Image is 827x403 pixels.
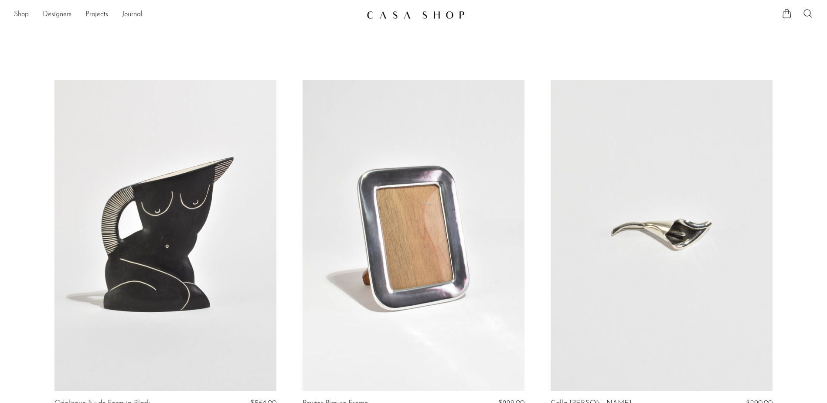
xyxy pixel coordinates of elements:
a: Projects [85,9,108,20]
a: Shop [14,9,29,20]
a: Journal [122,9,143,20]
a: Designers [43,9,71,20]
ul: NEW HEADER MENU [14,7,360,22]
nav: Desktop navigation [14,7,360,22]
